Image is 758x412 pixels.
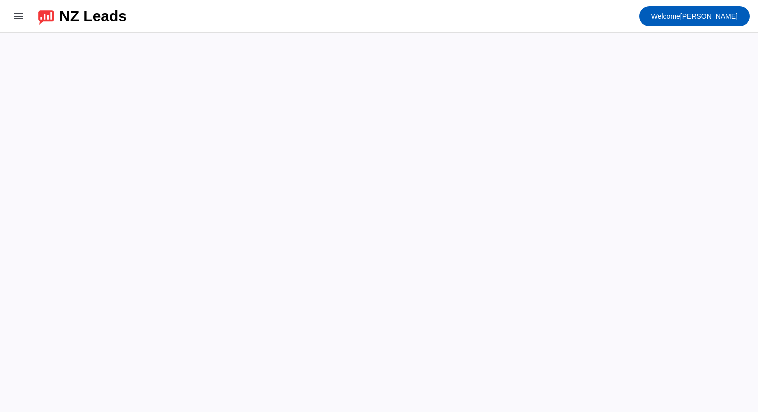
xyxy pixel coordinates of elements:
mat-icon: menu [12,10,24,22]
img: logo [38,8,54,25]
span: Welcome [651,12,680,20]
div: NZ Leads [59,9,127,23]
button: Welcome[PERSON_NAME] [639,6,750,26]
span: [PERSON_NAME] [651,9,738,23]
